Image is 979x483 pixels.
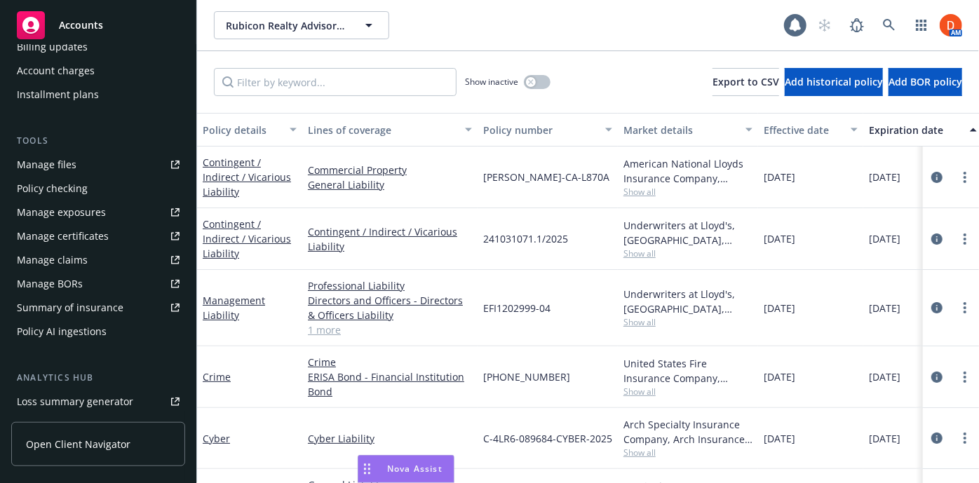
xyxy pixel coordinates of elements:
[17,390,133,413] div: Loss summary generator
[465,76,518,88] span: Show inactive
[11,249,185,271] a: Manage claims
[308,278,472,293] a: Professional Liability
[713,75,779,88] span: Export to CSV
[11,134,185,148] div: Tools
[11,36,185,58] a: Billing updates
[764,123,842,137] div: Effective date
[623,218,752,247] div: Underwriters at Lloyd's, [GEOGRAPHIC_DATA], [PERSON_NAME] of [GEOGRAPHIC_DATA], Brown & Riding In...
[17,36,88,58] div: Billing updates
[308,224,472,254] a: Contingent / Indirect / Vicarious Liability
[623,417,752,447] div: Arch Specialty Insurance Company, Arch Insurance Company, Coalition Insurance Solutions (MGA)
[483,369,570,384] span: [PHONE_NUMBER]
[11,273,185,295] a: Manage BORs
[308,322,472,337] a: 1 more
[17,154,76,176] div: Manage files
[214,68,457,96] input: Filter by keyword...
[17,60,95,82] div: Account charges
[302,113,478,147] button: Lines of coverage
[758,113,863,147] button: Effective date
[308,431,472,446] a: Cyber Liability
[11,60,185,82] a: Account charges
[483,231,568,246] span: 241031071.1/2025
[623,287,752,316] div: Underwriters at Lloyd's, [GEOGRAPHIC_DATA], [PERSON_NAME] of [GEOGRAPHIC_DATA], Euclid Financial,...
[785,68,883,96] button: Add historical policy
[11,225,185,247] a: Manage certificates
[17,177,88,200] div: Policy checking
[308,369,472,399] a: ERISA Bond - Financial Institution Bond
[889,68,962,96] button: Add BOR policy
[940,14,962,36] img: photo
[623,386,752,397] span: Show all
[203,294,265,322] a: Management Liability
[869,231,900,246] span: [DATE]
[483,123,597,137] div: Policy number
[387,463,443,475] span: Nova Assist
[869,301,900,315] span: [DATE]
[907,11,936,39] a: Switch app
[623,156,752,186] div: American National Lloyds Insurance Company, American National Lloyds Insurance Company, Brown & R...
[478,113,618,147] button: Policy number
[17,83,99,106] div: Installment plans
[59,20,103,31] span: Accounts
[875,11,903,39] a: Search
[203,156,291,198] a: Contingent / Indirect / Vicarious Liability
[929,231,945,247] a: circleInformation
[929,299,945,316] a: circleInformation
[869,170,900,184] span: [DATE]
[957,430,973,447] a: more
[11,154,185,176] a: Manage files
[17,201,106,224] div: Manage exposures
[308,293,472,322] a: Directors and Officers - Directors & Officers Liability
[929,369,945,386] a: circleInformation
[713,68,779,96] button: Export to CSV
[17,320,107,343] div: Policy AI ingestions
[957,231,973,247] a: more
[11,201,185,224] a: Manage exposures
[17,273,83,295] div: Manage BORs
[214,11,389,39] button: Rubicon Realty Advisors Inc
[929,430,945,447] a: circleInformation
[811,11,839,39] a: Start snowing
[843,11,871,39] a: Report a Bug
[11,83,185,106] a: Installment plans
[623,316,752,328] span: Show all
[358,455,454,483] button: Nova Assist
[11,390,185,413] a: Loss summary generator
[11,371,185,385] div: Analytics hub
[483,301,551,315] span: EFI1202999-04
[869,369,900,384] span: [DATE]
[308,355,472,369] a: Crime
[203,123,281,137] div: Policy details
[358,456,376,482] div: Drag to move
[623,447,752,458] span: Show all
[764,170,795,184] span: [DATE]
[618,113,758,147] button: Market details
[764,369,795,384] span: [DATE]
[26,437,130,451] span: Open Client Navigator
[869,123,961,137] div: Expiration date
[957,169,973,186] a: more
[17,249,88,271] div: Manage claims
[623,247,752,259] span: Show all
[197,113,302,147] button: Policy details
[226,18,347,33] span: Rubicon Realty Advisors Inc
[11,6,185,45] a: Accounts
[764,431,795,446] span: [DATE]
[785,75,883,88] span: Add historical policy
[623,123,737,137] div: Market details
[623,356,752,386] div: United States Fire Insurance Company, [PERSON_NAME] & [PERSON_NAME] ([GEOGRAPHIC_DATA]), Brown & ...
[483,170,609,184] span: [PERSON_NAME]-CA-L870A
[308,123,457,137] div: Lines of coverage
[764,301,795,315] span: [DATE]
[203,370,231,383] a: Crime
[869,431,900,446] span: [DATE]
[929,169,945,186] a: circleInformation
[764,231,795,246] span: [DATE]
[11,177,185,200] a: Policy checking
[957,369,973,386] a: more
[623,186,752,198] span: Show all
[308,163,472,177] a: Commercial Property
[11,297,185,319] a: Summary of insurance
[308,177,472,192] a: General Liability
